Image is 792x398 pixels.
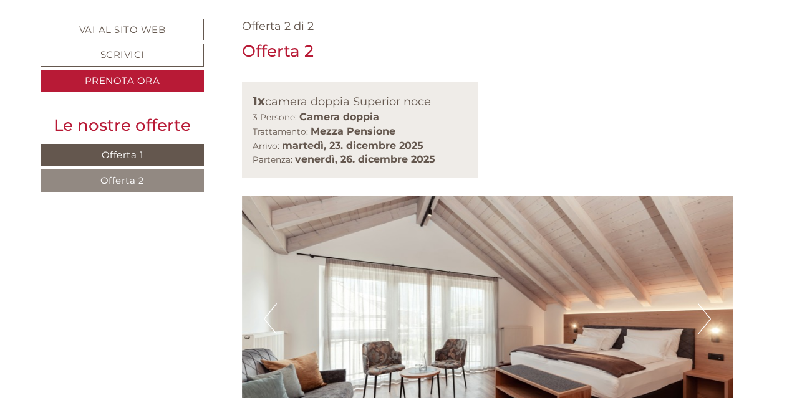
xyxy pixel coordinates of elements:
div: camera doppia Superior noce [253,92,468,110]
div: lunedì [218,9,273,31]
a: Prenota ora [41,70,204,93]
small: Arrivo: [253,141,279,151]
button: Next [698,303,711,334]
b: 1x [253,93,265,108]
span: Offerta 2 [100,174,145,186]
b: Mezza Pensione [311,125,395,137]
button: Previous [264,303,277,334]
div: Buon giorno, come possiamo aiutarla? [9,34,215,72]
b: venerdì, 26. dicembre 2025 [295,153,435,165]
span: Offerta 1 [102,149,143,161]
b: Camera doppia [299,111,379,123]
small: Partenza: [253,154,292,164]
div: Offerta 2 [242,40,314,63]
span: Offerta 2 di 2 [242,19,314,33]
button: Invia [424,328,492,351]
div: Le nostre offerte [41,114,204,137]
small: 3 Persone: [253,112,297,122]
b: martedì, 23. dicembre 2025 [282,140,423,151]
small: 18:48 [19,60,209,69]
div: [GEOGRAPHIC_DATA] [19,36,209,46]
small: Trattamento: [253,126,308,136]
a: Scrivici [41,44,204,67]
a: Vai al sito web [41,19,204,40]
